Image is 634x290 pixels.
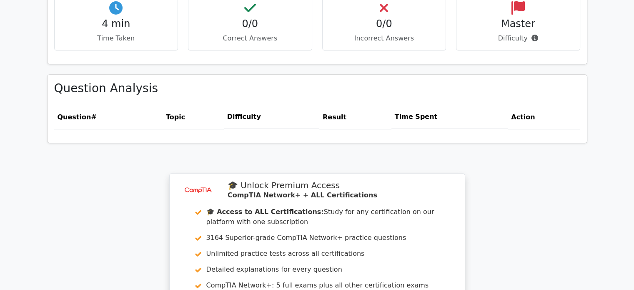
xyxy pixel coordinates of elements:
[54,81,580,96] h3: Question Analysis
[163,105,224,129] th: Topic
[329,33,439,43] p: Incorrect Answers
[224,105,319,129] th: Difficulty
[61,18,171,30] h4: 4 min
[329,18,439,30] h4: 0/0
[508,105,580,129] th: Action
[463,33,573,43] p: Difficulty
[463,18,573,30] h4: Master
[195,33,305,43] p: Correct Answers
[195,18,305,30] h4: 0/0
[58,113,91,121] span: Question
[391,105,508,129] th: Time Spent
[61,33,171,43] p: Time Taken
[319,105,391,129] th: Result
[54,105,163,129] th: #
